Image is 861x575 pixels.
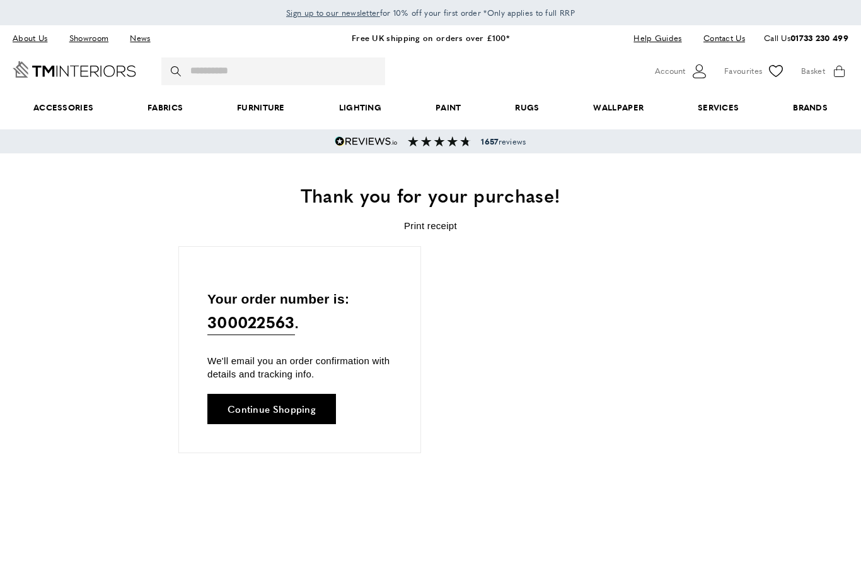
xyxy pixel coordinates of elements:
[655,64,685,78] span: Account
[655,62,708,81] button: Customer Account
[408,136,471,146] img: Reviews section
[207,288,392,336] p: Your order number is: .
[207,309,295,335] a: 300022563
[207,354,392,381] p: We'll email you an order confirmation with details and tracking info.
[408,88,488,127] a: Paint
[228,404,316,413] span: Continue Shopping
[724,64,762,78] span: Favourites
[481,136,498,147] strong: 1657
[301,181,560,208] span: Thank you for your purchase!
[6,88,120,127] span: Accessories
[724,62,785,81] a: Favourites
[624,30,691,47] a: Help Guides
[694,30,745,47] a: Contact Us
[766,88,855,127] a: Brands
[210,88,312,127] a: Furniture
[764,32,848,45] p: Call Us
[481,136,526,146] span: reviews
[566,88,671,127] a: Wallpaper
[790,32,848,44] a: 01733 230 499
[286,6,380,19] a: Sign up to our newsletter
[404,220,457,231] a: Print receipt
[120,30,159,47] a: News
[671,88,766,127] a: Services
[13,30,57,47] a: About Us
[60,30,118,47] a: Showroom
[120,88,210,127] a: Fabrics
[312,88,408,127] a: Lighting
[171,57,183,85] button: Search
[286,7,380,18] span: Sign up to our newsletter
[488,88,566,127] a: Rugs
[352,32,509,44] a: Free UK shipping on orders over £100*
[13,61,136,78] a: Go to Home page
[335,136,398,146] img: Reviews.io 5 stars
[207,311,295,333] strong: 300022563
[207,394,336,424] a: Continue Shopping
[286,7,575,18] span: for 10% off your first order *Only applies to full RRP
